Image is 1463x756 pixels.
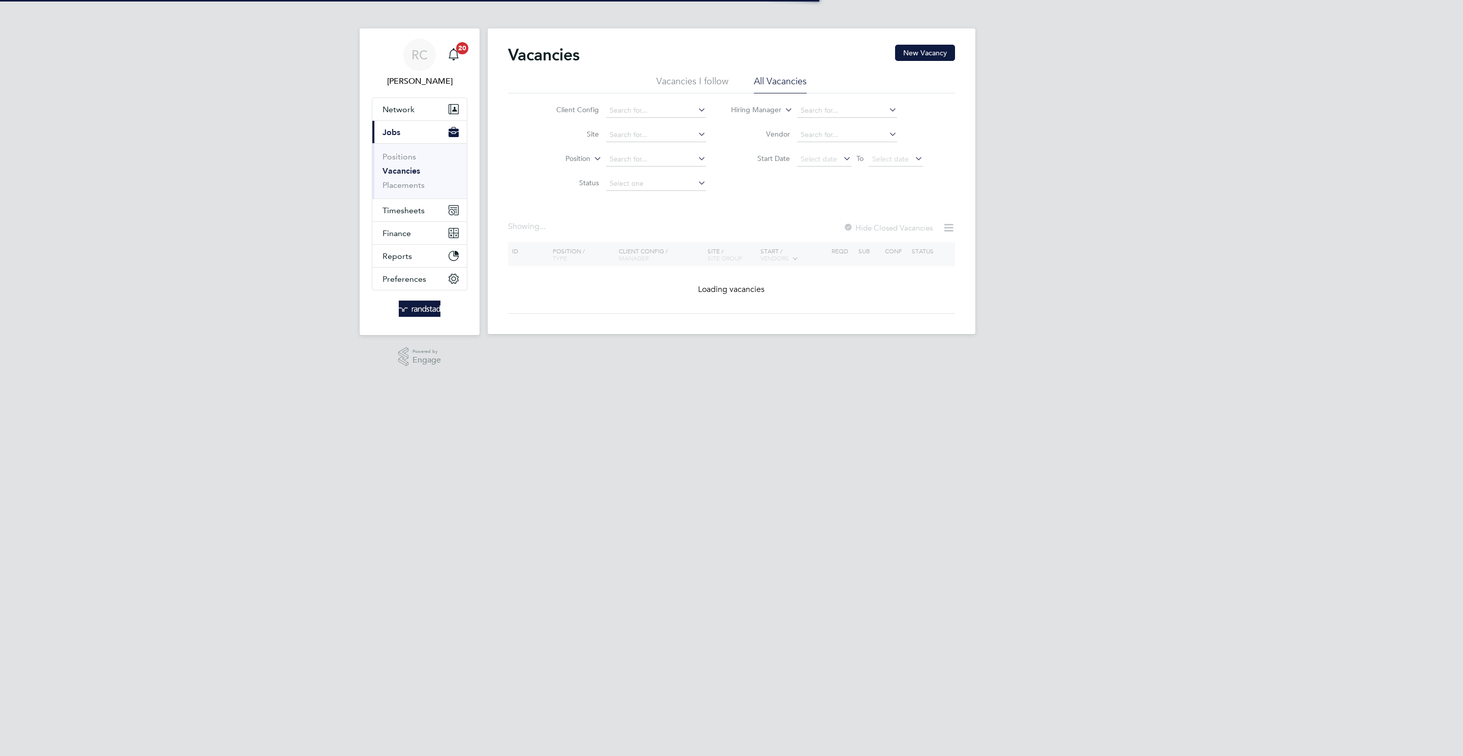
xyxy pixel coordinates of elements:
input: Select one [606,177,706,191]
span: Engage [412,356,441,365]
span: RC [411,48,428,61]
label: Vendor [731,129,790,139]
span: Jobs [383,127,400,137]
label: Start Date [731,154,790,163]
button: Timesheets [372,199,467,221]
button: Network [372,98,467,120]
nav: Main navigation [360,28,480,335]
a: 20 [443,39,464,71]
span: To [853,152,867,165]
input: Search for... [606,128,706,142]
li: Vacancies I follow [656,75,728,93]
a: Positions [383,152,416,161]
button: Reports [372,245,467,267]
input: Search for... [797,104,897,118]
li: All Vacancies [754,75,807,93]
span: Rebecca Cahill [372,75,467,87]
label: Status [540,178,599,187]
label: Hiring Manager [723,105,781,115]
img: randstad-logo-retina.png [399,301,441,317]
a: Placements [383,180,425,190]
span: Powered by [412,347,441,356]
button: Jobs [372,121,467,143]
a: Go to home page [372,301,467,317]
span: Reports [383,251,412,261]
input: Search for... [797,128,897,142]
h2: Vacancies [508,45,580,65]
input: Search for... [606,152,706,167]
span: 20 [456,42,468,54]
button: New Vacancy [895,45,955,61]
button: Finance [372,222,467,244]
span: Select date [801,154,837,163]
button: Preferences [372,268,467,290]
span: Timesheets [383,206,425,215]
span: Finance [383,228,411,238]
span: Network [383,105,415,114]
span: Preferences [383,274,426,284]
a: Powered byEngage [398,347,441,367]
label: Site [540,129,599,139]
input: Search for... [606,104,706,118]
label: Hide Closed Vacancies [843,223,933,233]
label: Client Config [540,105,599,114]
span: Select date [872,154,909,163]
div: Showing [508,221,548,232]
label: Position [532,154,590,164]
div: Jobs [372,143,467,199]
span: ... [539,221,546,232]
a: RC[PERSON_NAME] [372,39,467,87]
a: Vacancies [383,166,420,176]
